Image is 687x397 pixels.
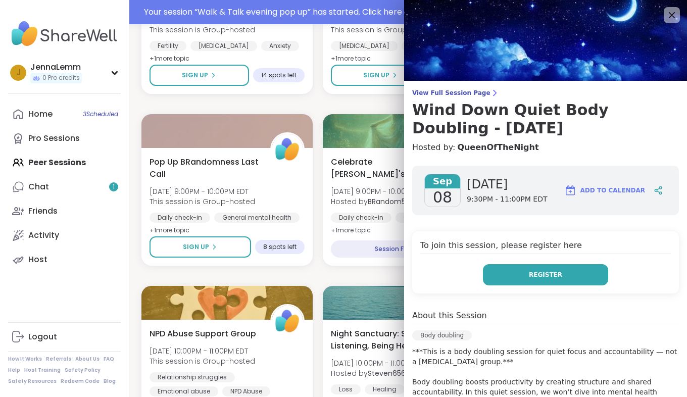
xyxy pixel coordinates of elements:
a: FAQ [104,356,114,363]
span: [DATE] 10:00PM - 11:00PM EDT [150,346,255,356]
span: [DATE] [467,176,547,192]
b: BRandom502 [368,196,414,207]
a: How It Works [8,356,42,363]
a: Host [8,247,121,272]
a: Host Training [24,367,61,374]
span: This session is Group-hosted [150,196,255,207]
span: Sep [425,174,460,188]
div: General mental health [214,213,300,223]
div: NPD Abuse [222,386,270,396]
span: Sign Up [183,242,209,252]
span: Sign Up [363,71,389,80]
h4: Hosted by: [412,141,679,154]
div: Pro Sessions [28,133,80,144]
div: Emotional abuse [150,386,218,396]
span: J [16,66,21,79]
span: Register [529,270,562,279]
div: Chat [28,181,49,192]
span: [DATE] 9:00PM - 10:00PM EDT [331,186,430,196]
img: ShareWell [272,134,303,165]
span: 8 spots left [263,243,297,251]
a: Blog [104,378,116,385]
div: [MEDICAL_DATA] [190,41,257,51]
span: NPD Abuse Support Group [150,328,256,340]
h3: Wind Down Quiet Body Doubling - [DATE] [412,101,679,137]
a: Help [8,367,20,374]
div: Anxiety [261,41,299,51]
a: Chat1 [8,175,121,199]
div: [MEDICAL_DATA] [331,41,398,51]
a: Pro Sessions [8,126,121,151]
div: Body doubling [412,330,472,340]
div: Friends [28,206,58,217]
span: 0 Pro credits [42,74,80,82]
h4: About this Session [412,310,487,322]
div: Logout [28,331,57,342]
span: This session is Group-hosted [150,356,255,366]
span: Hosted by [331,196,430,207]
a: Home3Scheduled [8,102,121,126]
a: Friends [8,199,121,223]
img: ShareWell Nav Logo [8,16,121,52]
span: 3 Scheduled [83,110,118,118]
div: Activity [28,230,59,241]
a: View Full Session PageWind Down Quiet Body Doubling - [DATE] [412,89,679,137]
div: Healing [365,384,405,394]
button: Add to Calendar [560,178,650,203]
div: Loss [331,384,361,394]
span: This session is Group-hosted [331,25,436,35]
div: Your session “ Walk & Talk evening pop up ” has started. Click here to enter! [144,6,681,18]
a: QueenOfTheNight [457,141,538,154]
div: Fertility [150,41,186,51]
button: Sign Up [150,236,251,258]
div: Daily check-in [150,213,210,223]
a: Logout [8,325,121,349]
span: Sign Up [182,71,208,80]
button: Sign Up [150,65,249,86]
span: Night Sanctuary: Sharing, Listening, Being Heard [331,328,440,352]
span: Add to Calendar [580,186,645,195]
span: [DATE] 10:00PM - 11:00PM EDT [331,358,429,368]
span: 14 spots left [261,71,297,79]
img: ShareWell [272,306,303,337]
a: Activity [8,223,121,247]
span: Pop Up BRandomness Last Call [150,156,259,180]
a: Safety Policy [65,367,101,374]
span: Hosted by [331,368,429,378]
div: Relationship struggles [150,372,235,382]
a: About Us [75,356,100,363]
a: Safety Resources [8,378,57,385]
span: 9:30PM - 11:00PM EDT [467,194,547,205]
b: Steven6560 [368,368,410,378]
button: Register [483,264,608,285]
button: Sign Up [331,65,431,86]
div: JennaLemm [30,62,82,73]
div: Host [28,254,47,265]
div: General mental health [396,213,481,223]
img: ShareWell Logomark [564,184,576,196]
span: Celebrate [PERSON_NAME]'s 200th session [331,156,440,180]
span: [DATE] 9:00PM - 10:00PM EDT [150,186,255,196]
a: Referrals [46,356,71,363]
span: 1 [113,183,115,191]
div: Daily check-in [331,213,391,223]
span: 08 [433,188,452,207]
span: This session is Group-hosted [150,25,255,35]
div: Session Full [331,240,456,258]
h4: To join this session, please register here [420,239,671,254]
div: Home [28,109,53,120]
a: Redeem Code [61,378,100,385]
span: View Full Session Page [412,89,679,97]
div: Body image [402,41,456,51]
